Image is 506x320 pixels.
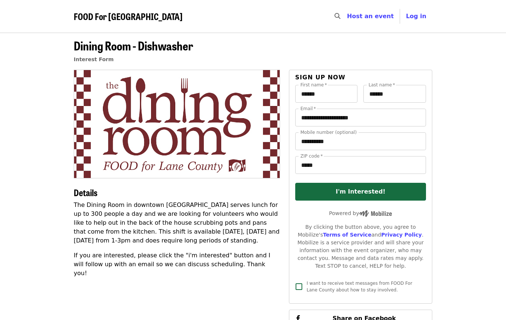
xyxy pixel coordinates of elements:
[381,232,422,238] a: Privacy Policy
[295,183,426,201] button: I'm Interested!
[307,281,412,293] span: I want to receive text messages from FOOD For Lane County about how to stay involved.
[359,210,392,217] img: Powered by Mobilize
[74,70,280,178] img: Dining Room - Dishwasher organized by FOOD For Lane County
[295,74,346,81] span: Sign up now
[300,154,323,158] label: ZIP code
[363,85,426,103] input: Last name
[347,13,394,20] a: Host an event
[295,109,426,126] input: Email
[300,130,357,135] label: Mobile number (optional)
[400,9,432,24] button: Log in
[74,201,280,245] p: The Dining Room in downtown [GEOGRAPHIC_DATA] serves lunch for up to 300 people a day and we are ...
[345,7,351,25] input: Search
[295,132,426,150] input: Mobile number (optional)
[295,85,358,103] input: First name
[329,210,392,216] span: Powered by
[74,56,114,62] a: Interest Form
[74,251,280,278] p: If you are interested, please click the "i'm interested" button and I will follow up with an emai...
[74,10,183,23] span: FOOD For [GEOGRAPHIC_DATA]
[300,83,327,87] label: First name
[295,156,426,174] input: ZIP code
[300,106,316,111] label: Email
[323,232,372,238] a: Terms of Service
[334,13,340,20] i: search icon
[406,13,426,20] span: Log in
[295,223,426,270] div: By clicking the button above, you agree to Mobilize's and . Mobilize is a service provider and wi...
[74,37,193,54] span: Dining Room - Dishwasher
[74,186,97,199] span: Details
[369,83,395,87] label: Last name
[74,11,183,22] a: FOOD For [GEOGRAPHIC_DATA]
